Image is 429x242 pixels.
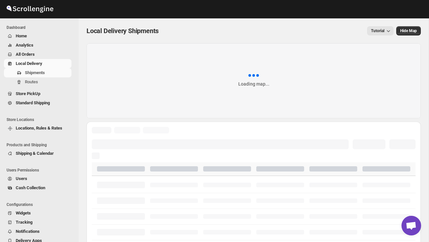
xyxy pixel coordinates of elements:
span: Locations, Rules & Rates [16,126,62,131]
span: Store PickUp [16,91,40,96]
span: Users [16,176,27,181]
span: Store Locations [7,117,74,122]
button: Cash Collection [4,183,71,192]
button: Widgets [4,209,71,218]
span: Notifications [16,229,40,234]
button: Routes [4,77,71,87]
span: Dashboard [7,25,74,30]
button: Map action label [396,26,421,35]
button: Shipping & Calendar [4,149,71,158]
button: All Orders [4,50,71,59]
div: Loading map... [238,81,269,87]
span: Home [16,33,27,38]
span: Local Delivery [16,61,42,66]
span: Products and Shipping [7,142,74,148]
span: Cash Collection [16,185,45,190]
span: Widgets [16,211,31,215]
span: Routes [25,79,38,84]
span: Shipping & Calendar [16,151,54,156]
a: Open chat [401,216,421,235]
span: Hide Map [400,28,417,33]
button: Tutorial [367,26,394,35]
span: Standard Shipping [16,100,50,105]
button: Analytics [4,41,71,50]
span: Users Permissions [7,168,74,173]
span: All Orders [16,52,35,57]
button: Tracking [4,218,71,227]
span: Analytics [16,43,33,48]
button: Users [4,174,71,183]
span: Local Delivery Shipments [87,27,159,35]
span: Shipments [25,70,45,75]
span: Configurations [7,202,74,207]
button: Notifications [4,227,71,236]
button: Shipments [4,68,71,77]
span: Tutorial [371,29,384,33]
button: Locations, Rules & Rates [4,124,71,133]
button: Home [4,31,71,41]
span: Tracking [16,220,32,225]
